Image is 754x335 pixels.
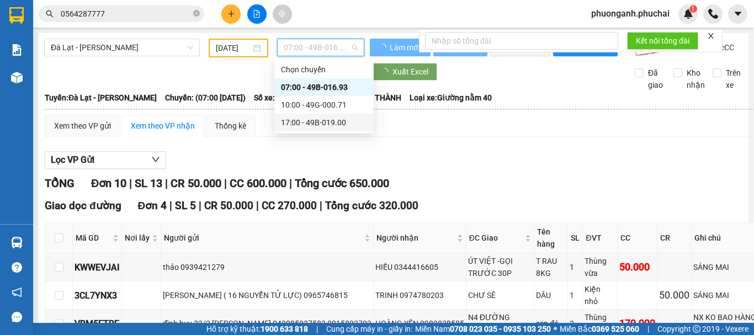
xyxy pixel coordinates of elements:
span: Tổng cước 650.000 [295,177,389,190]
div: [PERSON_NAME] ( 16 NGUYỂN TỬ LỰC) 0965746815 [163,289,371,301]
div: sen đá [536,317,566,329]
strong: 0708 023 035 - 0935 103 250 [450,325,551,333]
span: notification [12,287,22,297]
span: | [224,177,227,190]
span: CR 50.000 [171,177,221,190]
span: close-circle [193,9,200,19]
span: Làm mới [390,41,422,54]
input: 11/10/2025 [216,42,251,54]
b: Tuyến: Đà Lạt - [PERSON_NAME] [45,93,157,102]
img: phone-icon [708,9,718,19]
span: close [707,32,715,40]
th: Tên hàng [534,223,568,253]
span: caret-down [733,9,743,19]
span: Kết nối tổng đài [636,35,689,47]
img: icon-new-feature [683,9,693,19]
button: plus [221,4,241,24]
button: Lọc VP Gửi [45,151,166,169]
span: SL 5 [175,199,196,212]
span: down [151,155,160,164]
span: | [320,199,322,212]
div: T RAU 8KG [536,255,566,279]
span: Nơi lấy [125,232,150,244]
div: 1 [570,289,581,301]
span: CR 50.000 [204,199,253,212]
img: solution-icon [11,44,23,56]
span: question-circle [12,262,22,273]
span: SL 13 [135,177,162,190]
div: HIẾU 0344416605 [375,261,464,273]
button: Kết nối tổng đài [627,32,698,50]
img: warehouse-icon [11,72,23,83]
span: | [256,199,259,212]
th: CR [657,223,692,253]
button: aim [273,4,292,24]
span: | [169,199,172,212]
sup: 1 [689,5,697,13]
span: 1 [691,5,695,13]
span: message [12,312,22,322]
button: caret-down [728,4,747,24]
div: Thùng vừa [585,255,615,279]
span: Chuyến: (07:00 [DATE]) [165,92,246,104]
span: Miền Nam [415,323,551,335]
span: Xuất Excel [392,66,428,78]
strong: 1900 633 818 [261,325,308,333]
div: 170.000 [619,316,655,331]
div: 17:00 - 49B-019.00 [281,116,367,129]
div: 50.000 [659,288,689,303]
div: Chọn chuyến [274,61,374,78]
span: 07:00 - 49B-016.93 [284,39,358,56]
input: Nhập số tổng đài [425,32,618,50]
th: CC [618,223,657,253]
td: KWWEVJAI [73,253,122,281]
span: Cung cấp máy in - giấy in: [326,323,412,335]
span: Trên xe [721,67,745,91]
span: Lọc VP Gửi [51,153,94,167]
span: copyright [693,325,700,333]
span: search [46,10,54,18]
span: Đà Lạt - Gia Lai [51,39,193,56]
span: Loại xe: Giường nằm 40 [410,92,492,104]
input: Tìm tên, số ĐT hoặc mã đơn [61,8,191,20]
span: | [647,323,649,335]
span: loading [380,68,392,76]
strong: 0369 525 060 [592,325,639,333]
span: Đơn 10 [91,177,126,190]
div: 2 [570,317,581,329]
button: file-add [247,4,267,24]
span: aim [278,10,286,18]
div: KWWEVJAI [75,260,120,274]
span: Mã GD [76,232,110,244]
span: Số xe: 49B-016.93 [254,92,316,104]
div: Thống kê [215,120,246,132]
div: TRINH 0974780203 [375,289,464,301]
div: ÚT VIỆT -GỌI TRƯỚC 30P [468,255,532,279]
span: | [199,199,201,212]
div: Xem theo VP gửi [54,120,111,132]
span: TỔNG [45,177,75,190]
div: Chọn chuyến [281,63,367,76]
span: ĐC Giao [469,232,523,244]
span: Tổng cước 320.000 [325,199,418,212]
button: Làm mới [370,39,431,56]
div: 10:00 - 49G-000.71 [281,99,367,111]
span: Người nhận [376,232,455,244]
button: Xuất Excel [371,63,437,81]
div: 07:00 - 49B-016.93 [281,81,367,93]
span: | [165,177,168,190]
div: thảo 0939421279 [163,261,371,273]
span: CC 600.000 [230,177,286,190]
span: loading [379,44,388,51]
div: Kiện nhỏ [585,283,615,307]
span: Đã giao [644,67,667,91]
div: đình huy 33/2 [PERSON_NAME] 040085037582 0915892703 [163,317,371,329]
td: 3CL7YNX3 [73,281,122,310]
span: Miền Bắc [560,323,639,335]
span: Kho nhận [682,67,709,91]
div: CHƯ SÊ [468,289,532,301]
span: CC 270.000 [262,199,317,212]
div: DÂU [536,289,566,301]
div: HOÀNG YẾN 0989838585 [375,317,464,329]
span: | [129,177,132,190]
